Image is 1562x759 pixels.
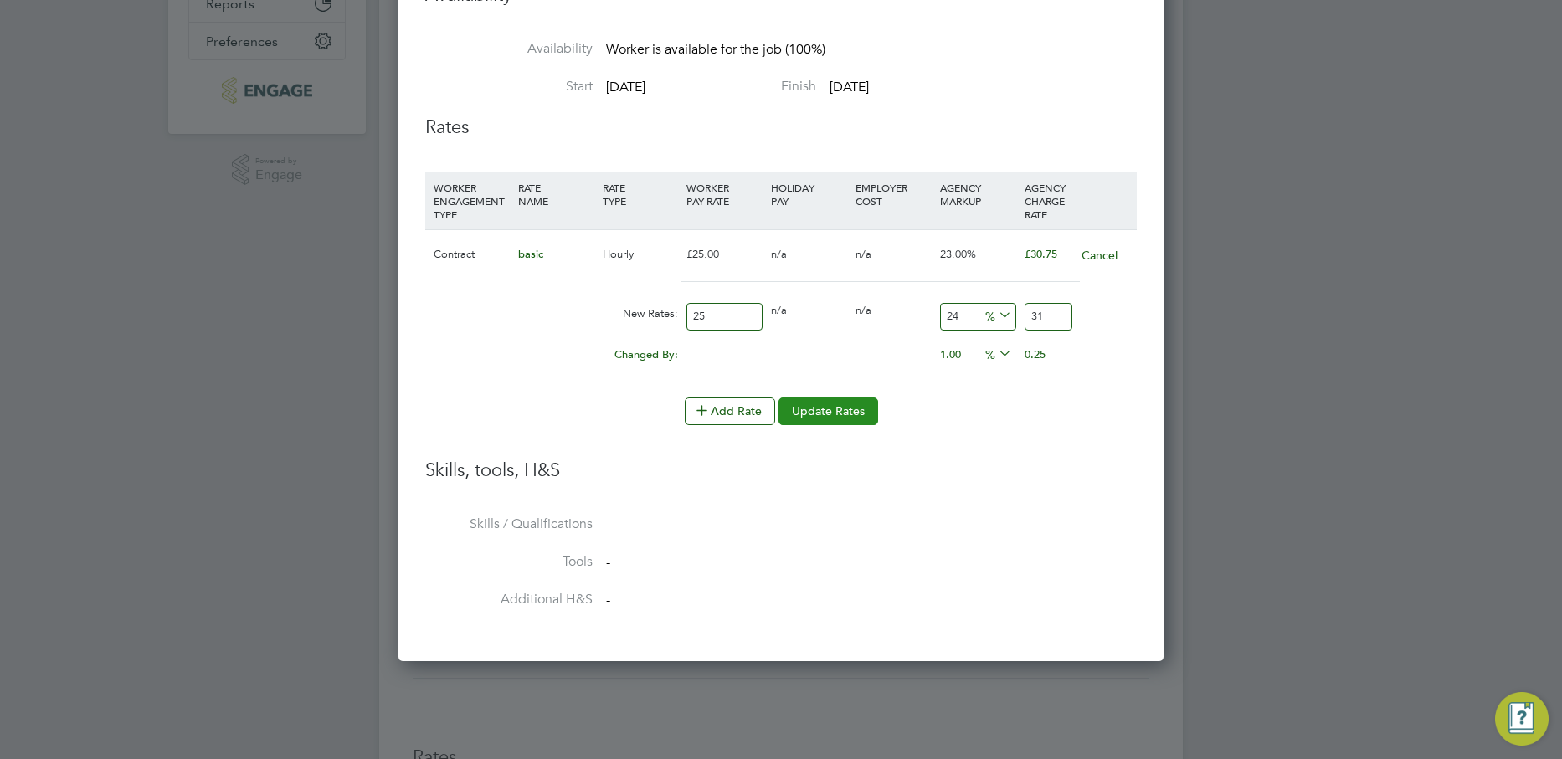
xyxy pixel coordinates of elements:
[856,303,871,317] span: n/a
[936,172,1020,216] div: AGENCY MARKUP
[425,515,593,533] label: Skills / Qualifications
[425,553,593,571] label: Tools
[606,41,825,58] span: Worker is available for the job (100%)
[856,247,871,261] span: n/a
[425,115,1137,140] h3: Rates
[685,397,775,424] button: Add Rate
[425,591,593,608] label: Additional H&S
[606,592,610,608] span: -
[940,347,961,362] span: 1.00
[606,79,645,95] span: [DATE]
[979,344,1014,362] span: %
[599,172,683,216] div: RATE TYPE
[429,230,514,279] div: Contract
[682,172,767,216] div: WORKER PAY RATE
[767,172,851,216] div: HOLIDAY PAY
[514,172,599,216] div: RATE NAME
[599,230,683,279] div: Hourly
[851,172,936,216] div: EMPLOYER COST
[425,40,593,58] label: Availability
[979,305,1014,324] span: %
[606,554,610,571] span: -
[425,78,593,95] label: Start
[606,516,610,533] span: -
[429,172,514,229] div: WORKER ENGAGEMENT TYPE
[771,247,787,261] span: n/a
[649,78,816,95] label: Finish
[682,230,767,279] div: £25.00
[778,397,878,424] button: Update Rates
[425,459,1137,483] h3: Skills, tools, H&S
[940,247,976,261] span: 23.00%
[429,339,682,371] div: Changed By:
[1081,247,1118,264] button: Cancel
[830,79,869,95] span: [DATE]
[1025,347,1046,362] span: 0.25
[771,303,787,317] span: n/a
[1020,172,1076,229] div: AGENCY CHARGE RATE
[599,298,683,330] div: New Rates:
[1495,692,1549,746] button: Engage Resource Center
[518,247,543,261] span: basic
[1025,247,1057,261] span: £30.75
